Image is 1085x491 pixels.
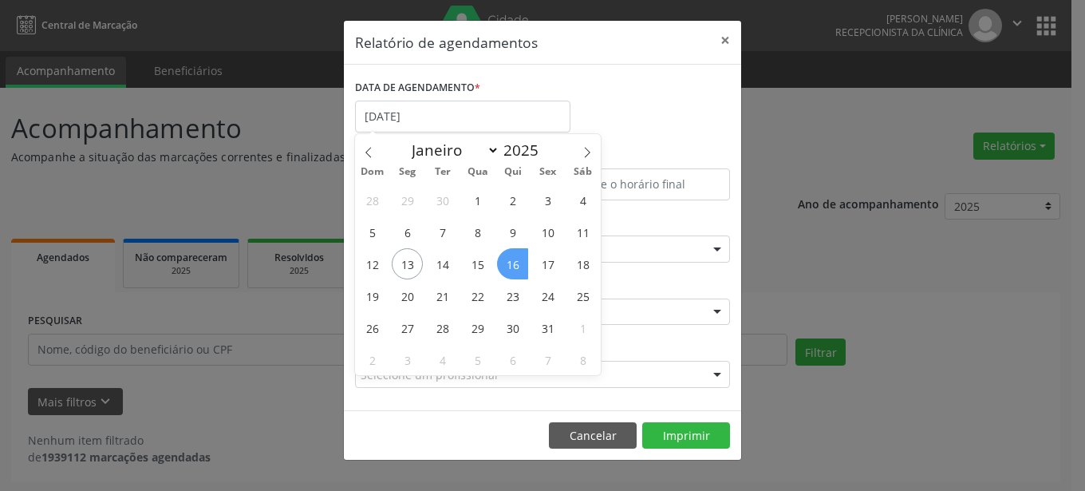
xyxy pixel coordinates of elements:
span: Outubro 11, 2025 [567,216,598,247]
span: Novembro 7, 2025 [532,344,563,375]
label: DATA DE AGENDAMENTO [355,76,480,101]
h5: Relatório de agendamentos [355,32,538,53]
span: Outubro 21, 2025 [427,280,458,311]
select: Month [404,139,499,161]
span: Outubro 4, 2025 [567,184,598,216]
span: Outubro 5, 2025 [357,216,388,247]
span: Outubro 29, 2025 [462,312,493,343]
span: Setembro 30, 2025 [427,184,458,216]
span: Outubro 18, 2025 [567,248,598,279]
span: Outubro 13, 2025 [392,248,423,279]
span: Qua [460,167,495,177]
span: Sex [531,167,566,177]
span: Qui [495,167,531,177]
span: Outubro 1, 2025 [462,184,493,216]
span: Outubro 2, 2025 [497,184,528,216]
label: ATÉ [546,144,730,168]
span: Selecione um profissional [361,366,498,383]
span: Outubro 26, 2025 [357,312,388,343]
span: Outubro 30, 2025 [497,312,528,343]
span: Novembro 3, 2025 [392,344,423,375]
input: Selecione uma data ou intervalo [355,101,570,133]
span: Outubro 10, 2025 [532,216,563,247]
span: Outubro 6, 2025 [392,216,423,247]
span: Outubro 12, 2025 [357,248,388,279]
span: Outubro 27, 2025 [392,312,423,343]
span: Outubro 25, 2025 [567,280,598,311]
span: Outubro 22, 2025 [462,280,493,311]
span: Novembro 6, 2025 [497,344,528,375]
button: Cancelar [549,422,637,449]
span: Setembro 29, 2025 [392,184,423,216]
span: Dom [355,167,390,177]
span: Outubro 20, 2025 [392,280,423,311]
span: Novembro 2, 2025 [357,344,388,375]
span: Outubro 8, 2025 [462,216,493,247]
span: Outubro 9, 2025 [497,216,528,247]
button: Close [709,21,741,60]
button: Imprimir [642,422,730,449]
span: Outubro 17, 2025 [532,248,563,279]
span: Outubro 16, 2025 [497,248,528,279]
span: Outubro 3, 2025 [532,184,563,216]
span: Novembro 5, 2025 [462,344,493,375]
input: Selecione o horário final [546,168,730,200]
span: Outubro 15, 2025 [462,248,493,279]
span: Novembro 4, 2025 [427,344,458,375]
span: Novembro 8, 2025 [567,344,598,375]
span: Outubro 14, 2025 [427,248,458,279]
span: Outubro 19, 2025 [357,280,388,311]
span: Outubro 31, 2025 [532,312,563,343]
span: Outubro 28, 2025 [427,312,458,343]
span: Outubro 24, 2025 [532,280,563,311]
span: Outubro 23, 2025 [497,280,528,311]
span: Seg [390,167,425,177]
span: Sáb [566,167,601,177]
span: Ter [425,167,460,177]
span: Novembro 1, 2025 [567,312,598,343]
span: Setembro 28, 2025 [357,184,388,216]
input: Year [499,140,552,160]
span: Outubro 7, 2025 [427,216,458,247]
